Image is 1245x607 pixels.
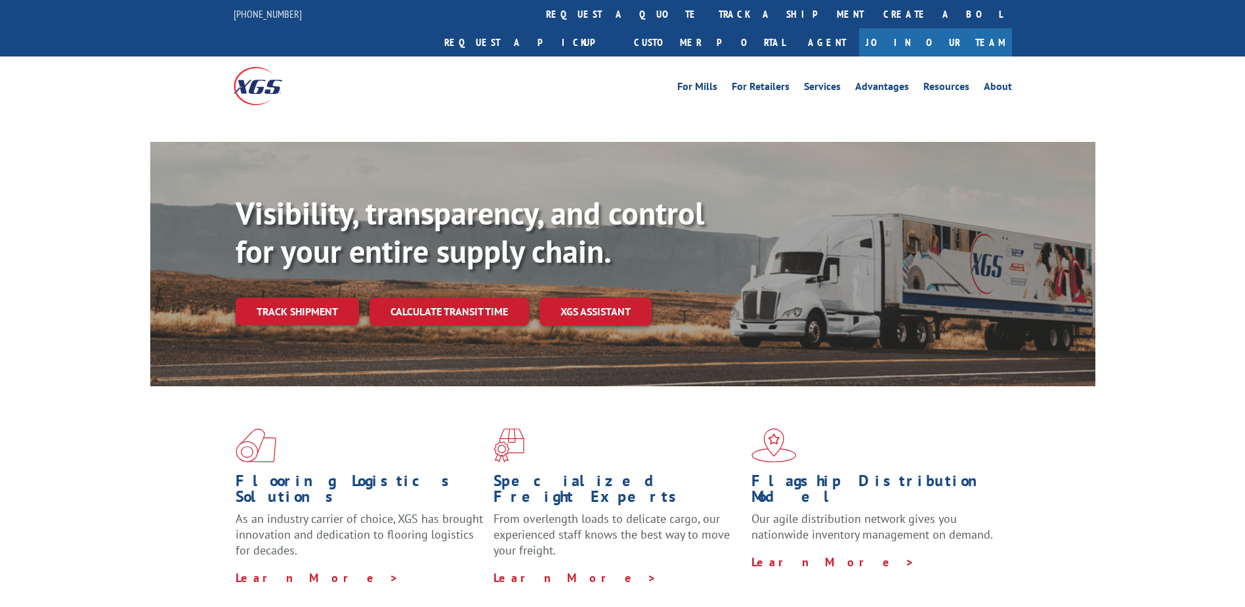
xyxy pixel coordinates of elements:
[751,428,797,462] img: xgs-icon-flagship-distribution-model-red
[804,81,841,96] a: Services
[236,473,484,511] h1: Flooring Logistics Solutions
[751,554,915,570] a: Learn More >
[234,7,302,20] a: [PHONE_NUMBER]
[751,473,1000,511] h1: Flagship Distribution Model
[984,81,1012,96] a: About
[494,428,524,462] img: xgs-icon-focused-on-flooring-red
[369,298,529,326] a: Calculate transit time
[494,570,657,585] a: Learn More >
[923,81,969,96] a: Resources
[539,298,652,326] a: XGS ASSISTANT
[859,28,1012,56] a: Join Our Team
[236,428,276,462] img: xgs-icon-total-supply-chain-intelligence-red
[494,473,742,511] h1: Specialized Freight Experts
[236,298,359,325] a: Track shipment
[236,570,399,585] a: Learn More >
[236,511,483,558] span: As an industry carrier of choice, XGS has brought innovation and dedication to flooring logistics...
[732,81,790,96] a: For Retailers
[624,28,795,56] a: Customer Portal
[494,511,742,570] p: From overlength loads to delicate cargo, our experienced staff knows the best way to move your fr...
[236,192,704,271] b: Visibility, transparency, and control for your entire supply chain.
[855,81,909,96] a: Advantages
[434,28,624,56] a: Request a pickup
[795,28,859,56] a: Agent
[751,511,993,542] span: Our agile distribution network gives you nationwide inventory management on demand.
[677,81,717,96] a: For Mills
